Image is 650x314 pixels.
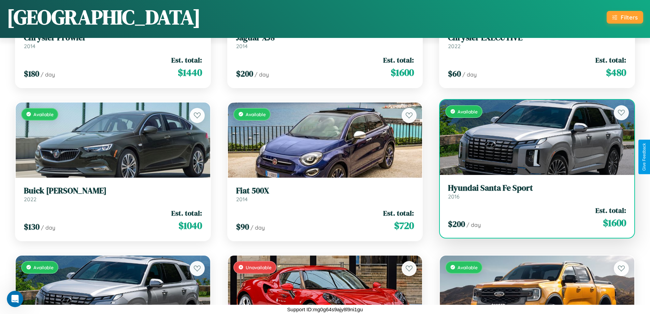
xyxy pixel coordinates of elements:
[466,221,481,228] span: / day
[24,43,35,50] span: 2014
[606,66,626,79] span: $ 480
[24,33,202,50] a: Chrysler Prowler2014
[24,221,40,232] span: $ 130
[236,221,249,232] span: $ 90
[236,186,414,203] a: Fiat 500X2014
[595,205,626,215] span: Est. total:
[383,208,414,218] span: Est. total:
[236,196,248,203] span: 2014
[448,218,465,230] span: $ 200
[171,55,202,65] span: Est. total:
[394,219,414,232] span: $ 720
[178,219,202,232] span: $ 1040
[24,68,39,79] span: $ 180
[236,33,414,43] h3: Jaguar XJ8
[236,186,414,196] h3: Fiat 500X
[448,33,626,50] a: Chrysler EXECUTIVE2022
[448,33,626,43] h3: Chrysler EXECUTIVE
[621,14,638,21] div: Filters
[287,305,363,314] p: Support ID: mg0g64s9ajy8l9ni1gu
[383,55,414,65] span: Est. total:
[448,43,461,50] span: 2022
[391,66,414,79] span: $ 1600
[250,224,265,231] span: / day
[607,11,643,24] button: Filters
[7,3,201,31] h1: [GEOGRAPHIC_DATA]
[171,208,202,218] span: Est. total:
[236,33,414,50] a: Jaguar XJ82014
[448,68,461,79] span: $ 60
[448,183,626,193] h3: Hyundai Santa Fe Sport
[458,109,478,114] span: Available
[255,71,269,78] span: / day
[41,71,55,78] span: / day
[41,224,55,231] span: / day
[246,111,266,117] span: Available
[448,193,460,200] span: 2016
[603,216,626,230] span: $ 1600
[7,291,23,307] iframe: Intercom live chat
[33,264,54,270] span: Available
[236,68,253,79] span: $ 200
[24,33,202,43] h3: Chrysler Prowler
[458,264,478,270] span: Available
[33,111,54,117] span: Available
[24,186,202,196] h3: Buick [PERSON_NAME]
[178,66,202,79] span: $ 1440
[448,183,626,200] a: Hyundai Santa Fe Sport2016
[595,55,626,65] span: Est. total:
[24,186,202,203] a: Buick [PERSON_NAME]2022
[246,264,272,270] span: Unavailable
[24,196,37,203] span: 2022
[236,43,248,50] span: 2014
[462,71,477,78] span: / day
[642,143,647,171] div: Give Feedback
